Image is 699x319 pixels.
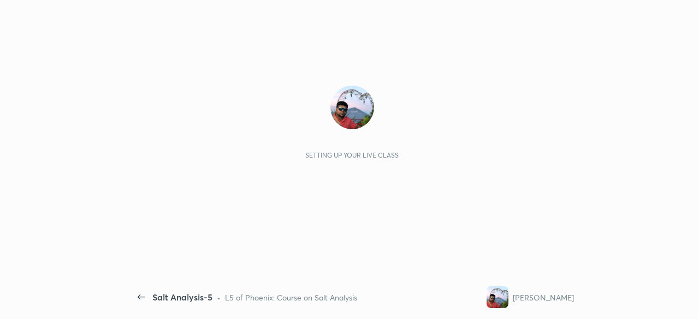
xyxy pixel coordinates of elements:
div: • [217,292,221,303]
div: Salt Analysis-5 [152,291,212,304]
div: L5 of Phoenix: Course on Salt Analysis [225,292,357,303]
div: Setting up your live class [305,151,399,159]
img: 3c7343b40a974c3a81513695108721db.14372356_ [487,286,508,308]
img: 3c7343b40a974c3a81513695108721db.14372356_ [330,86,374,129]
div: [PERSON_NAME] [513,292,574,303]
